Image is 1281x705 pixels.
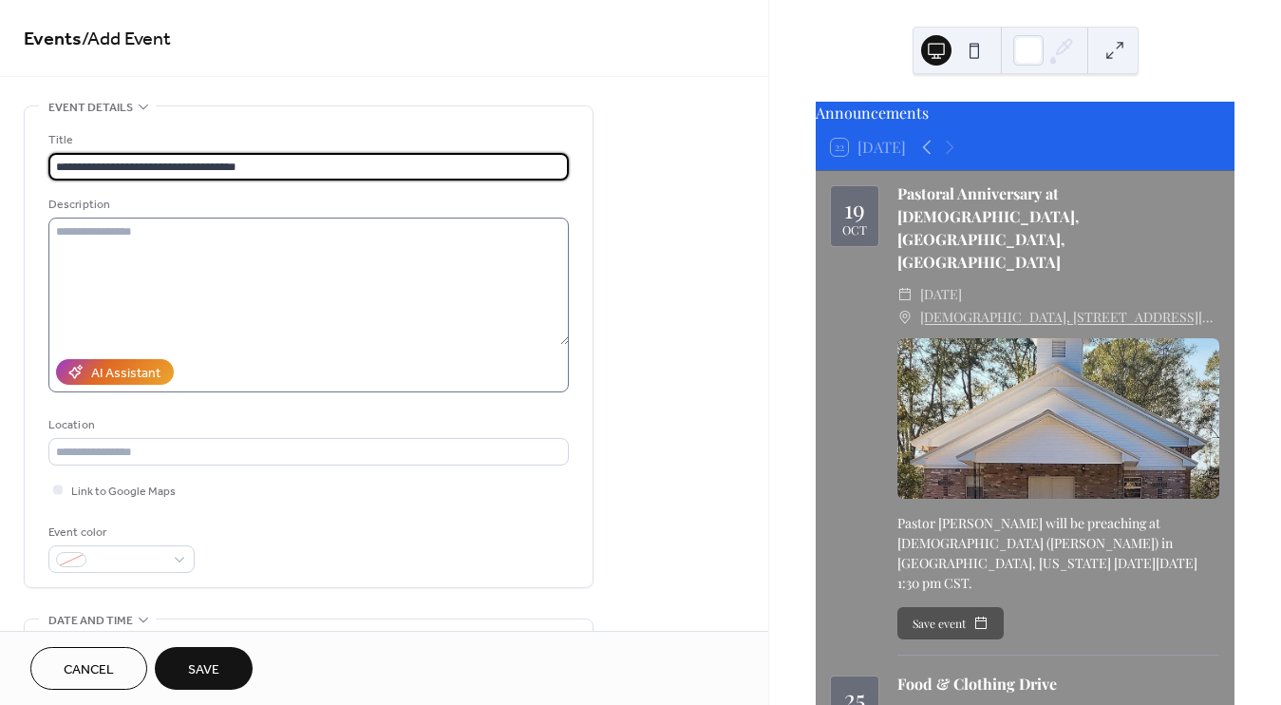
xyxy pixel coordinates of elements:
[48,195,565,215] div: Description
[56,359,174,385] button: AI Assistant
[920,283,962,306] span: [DATE]
[82,21,171,58] span: / Add Event
[897,673,1219,695] div: Food & Clothing Drive
[897,182,1219,274] div: Pastoral Anniversary at [DEMOGRAPHIC_DATA], [GEOGRAPHIC_DATA], [GEOGRAPHIC_DATA]
[48,98,133,118] span: Event details
[48,523,191,543] div: Event color
[91,364,160,384] div: AI Assistant
[188,660,219,680] span: Save
[897,513,1219,593] div: Pastor [PERSON_NAME] will be preaching at [DEMOGRAPHIC_DATA] ([PERSON_NAME]) in [GEOGRAPHIC_DATA]...
[897,607,1004,639] button: Save event
[842,224,867,237] div: Oct
[920,306,1219,329] a: [DEMOGRAPHIC_DATA], [STREET_ADDRESS][PERSON_NAME]
[816,102,1234,124] div: Announcements
[71,482,176,502] span: Link to Google Maps
[48,415,565,435] div: Location
[48,611,133,631] span: Date and time
[897,283,913,306] div: ​
[155,647,253,690] button: Save
[897,306,913,329] div: ​
[48,130,565,150] div: Title
[30,647,147,690] button: Cancel
[24,21,82,58] a: Events
[64,660,114,680] span: Cancel
[844,197,865,220] div: 19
